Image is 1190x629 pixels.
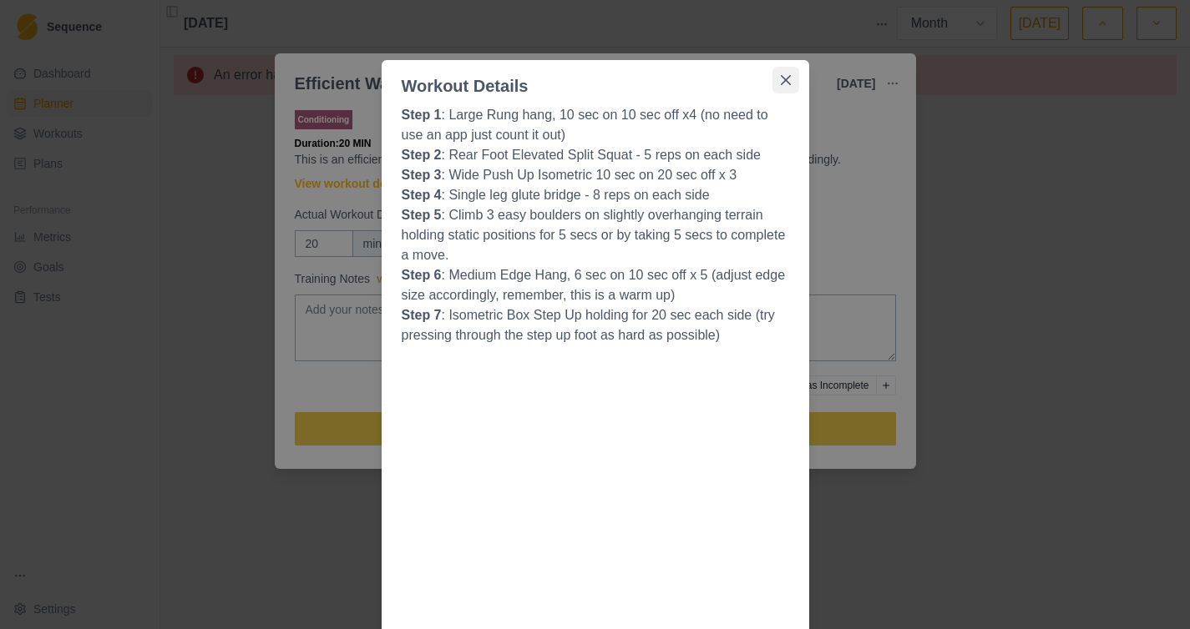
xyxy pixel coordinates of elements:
strong: Step 5 [402,208,442,222]
p: : Wide Push Up Isometric 10 sec on 20 sec off x 3 [402,165,789,185]
strong: Step 3 [402,168,442,182]
strong: Step 6 [402,268,442,282]
strong: Step 4 [402,188,442,202]
p: : Medium Edge Hang, 6 sec on 10 sec off x 5 (adjust edge size accordingly, remember, this is a wa... [402,265,789,305]
button: Close [772,67,799,93]
p: : Large Rung hang, 10 sec on 10 sec off x4 (no need to use an app just count it out) [402,105,789,145]
strong: Step 2 [402,148,442,162]
p: : Isometric Box Step Up holding for 20 sec each side (try pressing through the step up foot as ha... [402,305,789,345]
strong: Step 7 [402,308,442,322]
p: : Climb 3 easy boulders on slightly overhanging terrain holding static positions for 5 secs or by... [402,205,789,265]
p: : Rear Foot Elevated Split Squat - 5 reps on each side [402,145,789,165]
header: Workout Details [382,60,809,98]
p: : Single leg glute bridge - 8 reps on each side [402,185,789,205]
strong: Step 1 [402,108,442,122]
